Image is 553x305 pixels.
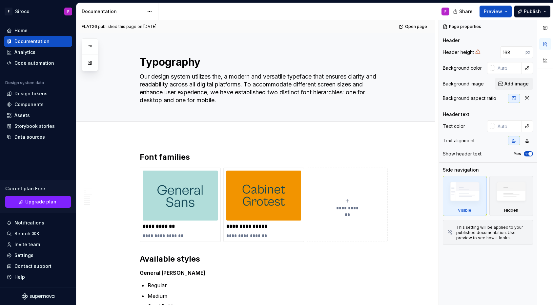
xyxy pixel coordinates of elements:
[82,8,144,15] div: Documentation
[14,38,50,45] div: Documentation
[5,80,44,85] div: Design system data
[443,81,484,87] div: Background image
[459,8,473,15] span: Share
[443,49,474,56] div: Header height
[148,281,388,289] p: Regular
[14,274,25,280] div: Help
[4,58,72,68] a: Code automation
[82,24,97,29] span: FLAT26
[15,8,30,15] div: Siroco
[443,65,482,71] div: Background color
[4,99,72,110] a: Components
[4,250,72,261] a: Settings
[514,151,521,156] label: Yes
[456,225,529,241] div: This setting will be applied to your published documentation. Use preview to see how it looks.
[98,24,156,29] div: published this page on [DATE]
[140,254,388,264] h2: Available styles
[1,4,75,18] button: FSirocoF
[4,121,72,131] a: Storybook stories
[443,37,460,44] div: Header
[504,208,518,213] div: Hidden
[14,220,44,226] div: Notifications
[4,88,72,99] a: Design tokens
[14,123,55,129] div: Storybook stories
[14,90,48,97] div: Design tokens
[500,46,525,58] input: Auto
[4,261,72,271] button: Contact support
[4,25,72,36] a: Home
[443,151,481,157] div: Show header text
[480,6,512,17] button: Preview
[14,134,45,140] div: Data sources
[4,272,72,282] button: Help
[14,241,40,248] div: Invite team
[14,263,51,270] div: Contact support
[443,111,469,118] div: Header text
[397,22,430,31] a: Open page
[14,101,44,108] div: Components
[495,120,522,132] input: Auto
[4,228,72,239] button: Search ⌘K
[443,176,487,216] div: Visible
[405,24,427,29] span: Open page
[14,49,35,56] div: Analytics
[4,36,72,47] a: Documentation
[138,54,386,70] textarea: Typography
[5,8,12,15] div: F
[443,123,465,129] div: Text color
[4,218,72,228] button: Notifications
[138,71,386,106] textarea: Our design system utilizes the, a modern and versatile typeface that ensures clarity and readabil...
[514,6,550,17] button: Publish
[67,9,69,14] div: F
[450,6,477,17] button: Share
[25,199,56,205] span: Upgrade plan
[495,78,533,90] button: Add image
[443,95,496,102] div: Background aspect ratio
[5,185,71,192] div: Current plan : Free
[443,137,475,144] div: Text alignment
[504,81,529,87] span: Add image
[495,62,522,74] input: Auto
[226,171,301,221] img: dff3cb82-1331-47a5-a1e9-1884e2dd9001.png
[5,196,71,208] a: Upgrade plan
[143,171,218,221] img: a88e7340-1f11-4024-b41a-828dca65fdb2.png
[444,9,446,14] div: F
[14,60,54,66] div: Code automation
[22,293,54,300] svg: Supernova Logo
[443,167,479,173] div: Side navigation
[4,47,72,58] a: Analytics
[484,8,502,15] span: Preview
[148,292,388,300] p: Medium
[4,132,72,142] a: Data sources
[524,8,541,15] span: Publish
[14,230,39,237] div: Search ⌘K
[458,208,471,213] div: Visible
[489,176,533,216] div: Hidden
[140,270,388,276] h5: General [PERSON_NAME]
[14,27,28,34] div: Home
[14,112,30,119] div: Assets
[140,152,388,162] h2: Font families
[4,110,72,121] a: Assets
[14,252,33,259] div: Settings
[525,50,530,55] p: px
[4,239,72,250] a: Invite team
